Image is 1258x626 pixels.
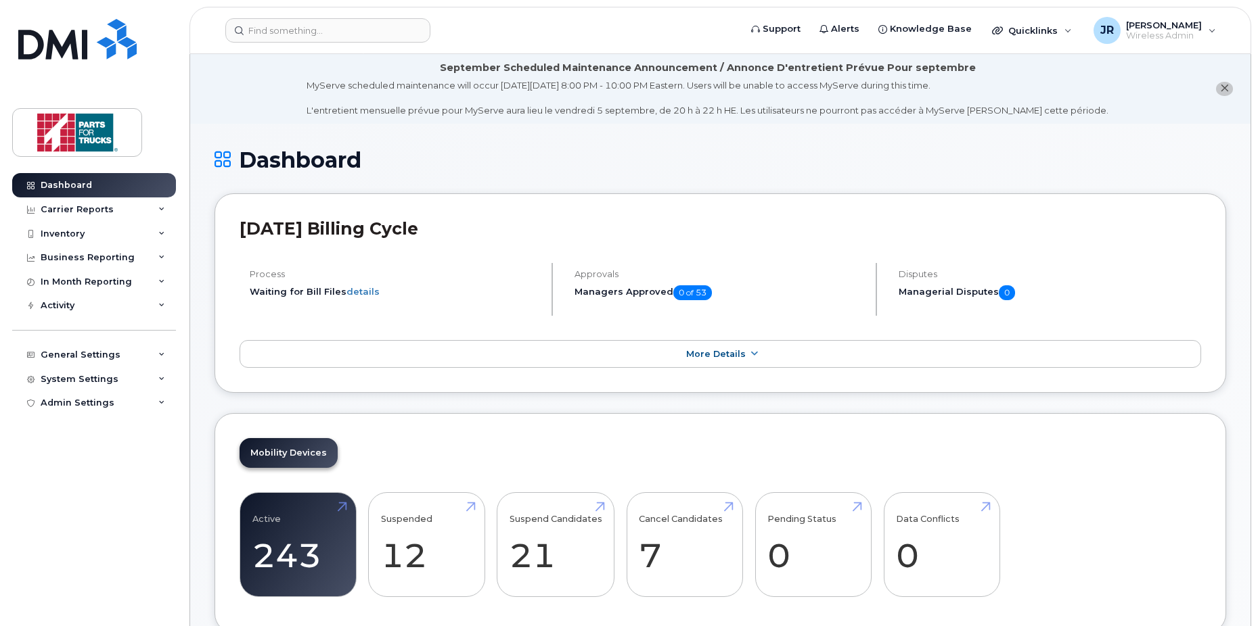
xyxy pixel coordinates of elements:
[240,218,1201,239] h2: [DATE] Billing Cycle
[250,269,540,279] h4: Process
[686,349,746,359] span: More Details
[240,438,338,468] a: Mobility Devices
[575,285,865,300] h5: Managers Approved
[307,79,1108,117] div: MyServe scheduled maintenance will occur [DATE][DATE] 8:00 PM - 10:00 PM Eastern. Users will be u...
[899,269,1201,279] h4: Disputes
[896,500,987,589] a: Data Conflicts 0
[1216,82,1233,96] button: close notification
[252,500,344,589] a: Active 243
[346,286,380,297] a: details
[767,500,859,589] a: Pending Status 0
[510,500,602,589] a: Suspend Candidates 21
[575,269,865,279] h4: Approvals
[250,285,540,298] li: Waiting for Bill Files
[440,61,976,75] div: September Scheduled Maintenance Announcement / Annonce D'entretient Prévue Pour septembre
[639,500,730,589] a: Cancel Candidates 7
[673,285,712,300] span: 0 of 53
[999,285,1015,300] span: 0
[899,285,1201,300] h5: Managerial Disputes
[215,148,1226,172] h1: Dashboard
[381,500,472,589] a: Suspended 12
